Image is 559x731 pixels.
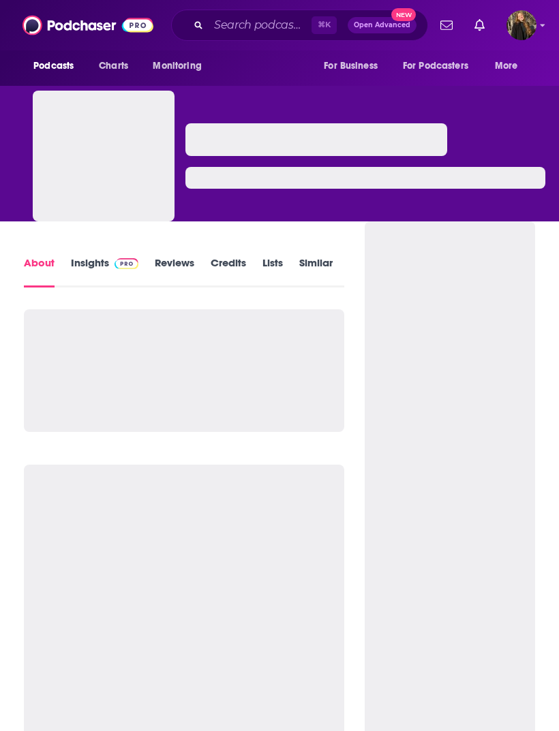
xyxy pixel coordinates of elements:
input: Search podcasts, credits, & more... [209,14,312,36]
a: Lists [262,256,283,287]
button: Show profile menu [507,10,537,40]
button: open menu [394,53,488,79]
img: Podchaser Pro [115,258,138,269]
div: Search podcasts, credits, & more... [171,10,428,41]
span: Charts [99,57,128,76]
span: Podcasts [33,57,74,76]
span: Logged in as anamarquis [507,10,537,40]
a: Show notifications dropdown [469,14,490,37]
img: Podchaser - Follow, Share and Rate Podcasts [22,12,153,38]
a: About [24,256,55,287]
button: open menu [143,53,219,79]
a: Show notifications dropdown [435,14,458,37]
button: Open AdvancedNew [348,17,417,33]
img: User Profile [507,10,537,40]
span: ⌘ K [312,16,337,34]
span: New [391,8,416,21]
span: Open Advanced [354,22,410,29]
a: Reviews [155,256,194,287]
button: open menu [485,53,535,79]
button: open menu [314,53,395,79]
a: Credits [211,256,246,287]
a: Similar [299,256,333,287]
span: More [495,57,518,76]
a: Charts [90,53,136,79]
button: open menu [24,53,91,79]
span: Monitoring [153,57,201,76]
a: InsightsPodchaser Pro [71,256,138,287]
span: For Podcasters [403,57,468,76]
span: For Business [324,57,378,76]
